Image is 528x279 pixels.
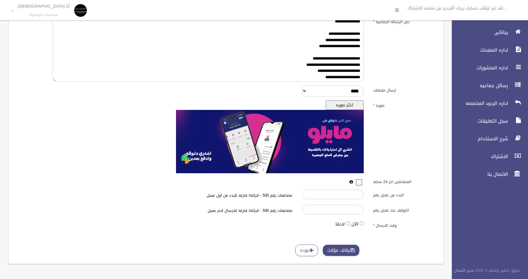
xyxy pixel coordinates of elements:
[368,190,440,199] label: البدء من عميل رقم
[323,244,360,256] button: ايقاف مؤقت
[447,43,528,57] a: اداره الصفحات
[447,136,510,142] span: شرح الاستخدام
[447,132,528,146] a: شرح الاستخدام
[447,118,510,124] span: سجل التعليقات
[17,2,70,10] font: أنا [DEMOGRAPHIC_DATA].
[368,220,440,229] label: وقت الارسال
[447,171,510,177] span: الاتصال بنا
[454,267,474,274] font: مدير الأعمال
[376,102,384,109] font: صوره
[447,47,510,53] span: اداره الصفحات
[447,65,510,71] span: اداره المنشورات
[447,167,528,181] a: الاتصال بنا
[295,244,318,256] a: عوده
[447,79,528,92] a: رسائل جماعيه
[368,177,440,186] label: المتفاعلين اخر 24 ساعه
[447,100,510,106] span: اداره الردود المخصصه
[326,100,364,110] button: اختر صوره
[447,25,528,39] a: بياناتى
[447,82,510,89] span: رسائل جماعيه
[368,205,440,214] label: التوقف عند عميل رقم
[447,149,528,163] a: الاشتراك
[447,29,510,35] span: بياناتى
[447,61,528,75] a: اداره المنشورات
[447,114,528,128] a: سجل التعليقات
[351,220,358,228] font: الآن
[447,153,510,160] span: الاشتراك
[124,193,292,198] h6: مضاعفات رقم 500 - اتركها فارغه للبدء من اول عميل
[29,11,58,18] font: مستخدم فيسبوك
[447,96,528,110] a: اداره الردود المخصصه
[336,220,345,228] label: لاحقا
[475,267,520,274] font: حقوق الطبع والنشر © 2015
[368,85,440,94] label: ارسال ملحقات
[124,209,292,213] h6: مضاعفات رقم 500 - اتركها فارغه للارسال لاخر عميل
[176,110,364,173] img: معاينه الصوره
